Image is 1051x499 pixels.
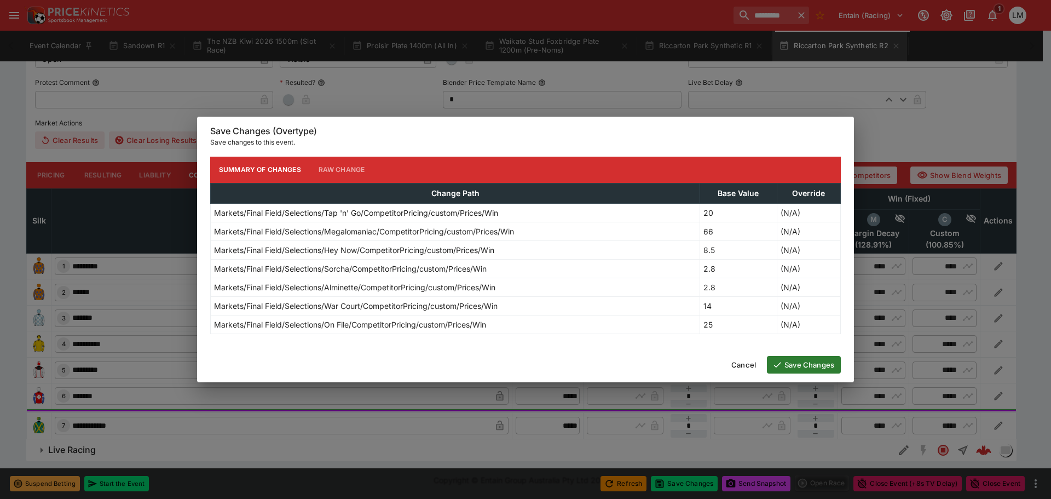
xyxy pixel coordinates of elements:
p: Markets/Final Field/Selections/Megalomaniac/CompetitorPricing/custom/Prices/Win [214,226,514,237]
td: (N/A) [777,222,840,240]
td: 66 [700,222,777,240]
button: Raw Change [310,157,374,183]
td: (N/A) [777,278,840,296]
th: Change Path [211,183,700,203]
th: Override [777,183,840,203]
p: Markets/Final Field/Selections/Tap 'n' Go/CompetitorPricing/custom/Prices/Win [214,207,498,219]
td: (N/A) [777,240,840,259]
p: Markets/Final Field/Selections/War Court/CompetitorPricing/custom/Prices/Win [214,300,498,312]
td: 2.8 [700,278,777,296]
p: Save changes to this event. [210,137,841,148]
p: Markets/Final Field/Selections/Hey Now/CompetitorPricing/custom/Prices/Win [214,244,494,256]
p: Markets/Final Field/Selections/On File/CompetitorPricing/custom/Prices/Win [214,319,486,330]
button: Summary of Changes [210,157,310,183]
p: Markets/Final Field/Selections/Alminette/CompetitorPricing/custom/Prices/Win [214,282,495,293]
button: Save Changes [767,356,841,374]
td: (N/A) [777,315,840,334]
td: 25 [700,315,777,334]
button: Cancel [725,356,763,374]
td: (N/A) [777,259,840,278]
th: Base Value [700,183,777,203]
h6: Save Changes (Overtype) [210,125,841,137]
td: (N/A) [777,296,840,315]
td: 8.5 [700,240,777,259]
td: (N/A) [777,203,840,222]
p: Markets/Final Field/Selections/Sorcha/CompetitorPricing/custom/Prices/Win [214,263,487,274]
td: 20 [700,203,777,222]
td: 2.8 [700,259,777,278]
td: 14 [700,296,777,315]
